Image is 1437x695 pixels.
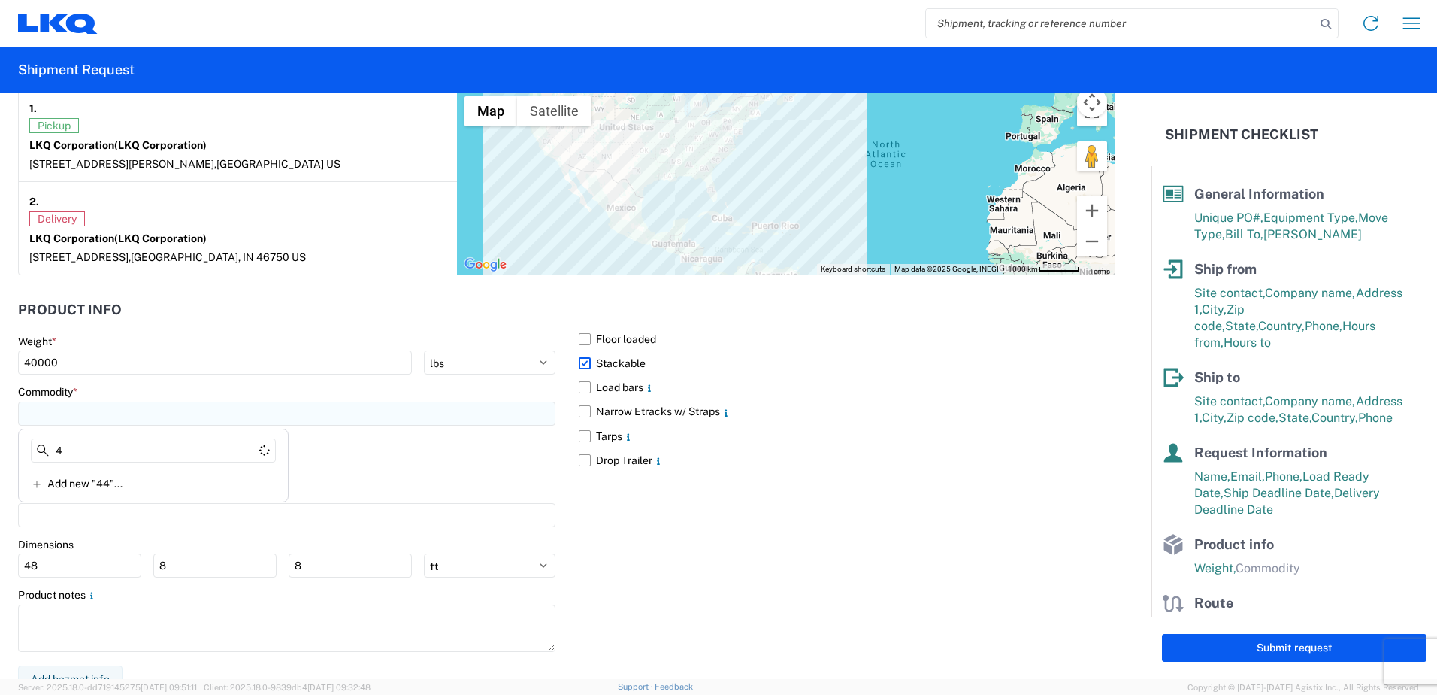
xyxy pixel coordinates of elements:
[29,251,131,263] span: [STREET_ADDRESS],
[1194,286,1265,300] span: Site contact,
[517,96,591,126] button: Show satellite imagery
[1194,394,1265,408] span: Site contact,
[1194,445,1327,460] span: Request Information
[114,139,207,151] span: (LKQ Corporation)
[655,682,693,691] a: Feedback
[1194,186,1324,202] span: General Information
[18,335,56,348] label: Weight
[29,158,216,170] span: [STREET_ADDRESS][PERSON_NAME],
[307,683,371,692] span: [DATE] 09:32:48
[1258,319,1305,333] span: Country,
[1311,411,1358,425] span: Country,
[29,99,37,118] strong: 1.
[1194,261,1257,277] span: Ship from
[1077,87,1107,117] button: Map camera controls
[579,351,1115,375] label: Stackable
[1263,227,1362,241] span: [PERSON_NAME]
[1194,536,1274,552] span: Product info
[1187,681,1419,694] span: Copyright © [DATE]-[DATE] Agistix Inc., All Rights Reserved
[18,538,74,551] label: Dimensions
[1225,227,1263,241] span: Bill To,
[1225,319,1258,333] span: State,
[1202,411,1227,425] span: City,
[1263,211,1358,225] span: Equipment Type,
[579,448,1115,472] label: Drop Trailer
[1224,486,1334,500] span: Ship Deadline Date,
[47,477,123,490] span: Add new "44"...
[153,554,277,578] input: W
[1194,595,1233,611] span: Route
[18,588,98,602] label: Product notes
[1265,286,1356,300] span: Company name,
[18,554,141,578] input: L
[821,264,885,275] button: Keyboard shortcuts
[1162,634,1426,662] button: Submit request
[1236,561,1300,575] span: Commodity
[579,424,1115,448] label: Tarps
[216,158,340,170] span: [GEOGRAPHIC_DATA] US
[1077,226,1107,256] button: Zoom out
[1194,561,1236,575] span: Weight,
[1265,469,1302,484] span: Phone,
[461,255,510,275] a: Open this area in Google Maps (opens a new window)
[1165,126,1318,144] h2: Shipment Checklist
[289,554,412,578] input: H
[29,193,39,211] strong: 2.
[141,683,197,692] span: [DATE] 09:51:11
[1194,369,1240,385] span: Ship to
[1305,319,1342,333] span: Phone,
[18,61,135,79] h2: Shipment Request
[1008,265,1038,273] span: 1000 km
[579,399,1115,423] label: Narrow Etracks w/ Straps
[204,683,371,692] span: Client: 2025.18.0-9839db4
[1230,469,1265,484] span: Email,
[18,683,197,692] span: Server: 2025.18.0-dd719145275
[18,666,123,693] button: Add hazmat info
[1077,141,1107,171] button: Drag Pegman onto the map to open Street View
[1227,411,1278,425] span: Zip code,
[1077,196,1107,226] button: Zoom in
[29,211,85,226] span: Delivery
[464,96,517,126] button: Show street map
[18,302,122,317] h2: Product Info
[1224,335,1271,350] span: Hours to
[18,385,77,399] label: Commodity
[579,327,1115,351] label: Floor loaded
[29,118,79,133] span: Pickup
[1194,469,1230,484] span: Name,
[1202,302,1227,317] span: City,
[579,375,1115,399] label: Load bars
[131,251,306,263] span: [GEOGRAPHIC_DATA], IN 46750 US
[926,9,1315,38] input: Shipment, tracking or reference number
[461,255,510,275] img: Google
[1194,211,1263,225] span: Unique PO#,
[1089,267,1110,275] a: Terms
[114,232,207,244] span: (LKQ Corporation)
[618,682,655,691] a: Support
[1003,264,1085,275] button: Map Scale: 1000 km per 52 pixels
[29,139,207,151] strong: LKQ Corporation
[1278,411,1311,425] span: State,
[1265,394,1356,408] span: Company name,
[1358,411,1393,425] span: Phone
[29,232,207,244] strong: LKQ Corporation
[894,265,999,273] span: Map data ©2025 Google, INEGI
